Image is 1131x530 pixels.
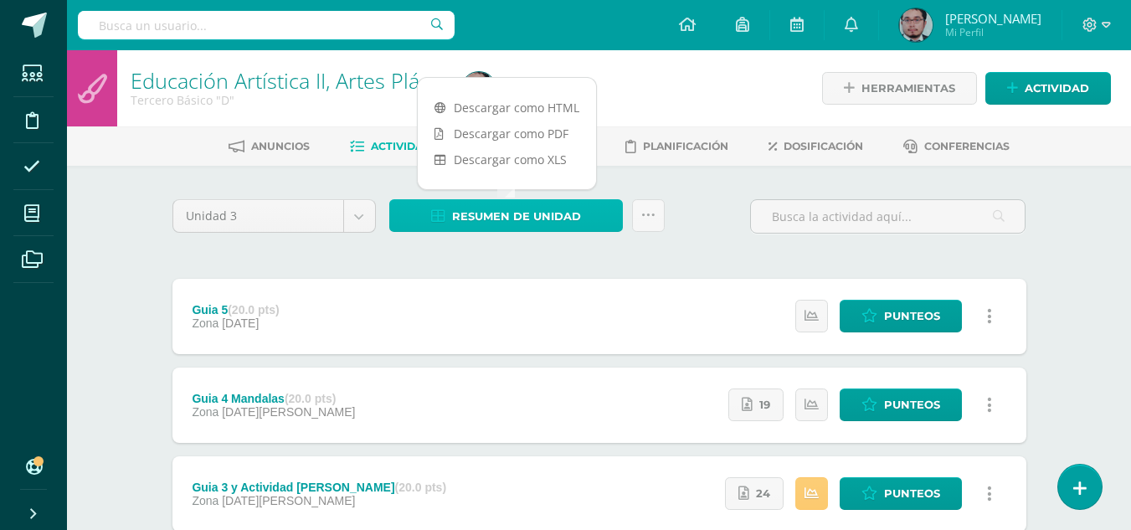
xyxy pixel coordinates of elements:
span: Anuncios [251,140,310,152]
a: Planificación [625,133,728,160]
h1: Educación Artística II, Artes Plásticas [131,69,442,92]
span: Punteos [884,389,940,420]
a: Conferencias [903,133,1010,160]
span: [DATE] [222,316,259,330]
span: 24 [756,478,770,509]
span: Zona [192,494,218,507]
a: Unidad 3 [173,200,375,232]
input: Busca un usuario... [78,11,455,39]
a: Actividad [985,72,1111,105]
span: Zona [192,316,218,330]
span: Dosificación [784,140,863,152]
span: Unidad 3 [186,200,331,232]
a: Actividades [350,133,445,160]
a: 24 [725,477,784,510]
span: Punteos [884,301,940,332]
strong: (20.0 pts) [285,392,336,405]
span: Zona [192,405,218,419]
span: Herramientas [861,73,955,104]
span: Resumen de unidad [452,201,581,232]
span: [PERSON_NAME] [945,10,1041,27]
strong: (20.0 pts) [395,481,446,494]
a: Educación Artística II, Artes Plásticas [131,66,472,95]
div: Guia 5 [192,303,279,316]
a: Punteos [840,388,962,421]
input: Busca la actividad aquí... [751,200,1025,233]
span: [DATE][PERSON_NAME] [222,494,355,507]
a: Resumen de unidad [389,199,623,232]
span: Actividad [1025,73,1089,104]
div: Guia 3 y Actividad [PERSON_NAME] [192,481,446,494]
a: 19 [728,388,784,421]
a: Descargar como PDF [418,121,596,147]
span: [DATE][PERSON_NAME] [222,405,355,419]
a: Herramientas [822,72,977,105]
img: c79a8ee83a32926c67f9bb364e6b58c4.png [462,72,496,105]
a: Anuncios [229,133,310,160]
span: Punteos [884,478,940,509]
a: Descargar como HTML [418,95,596,121]
a: Punteos [840,300,962,332]
a: Punteos [840,477,962,510]
a: Dosificación [769,133,863,160]
div: Guia 4 Mandalas [192,392,355,405]
span: Actividades [371,140,445,152]
strong: (20.0 pts) [228,303,279,316]
span: 19 [759,389,770,420]
div: Tercero Básico 'D' [131,92,442,108]
span: Mi Perfil [945,25,1041,39]
a: Descargar como XLS [418,147,596,172]
img: c79a8ee83a32926c67f9bb364e6b58c4.png [899,8,933,42]
span: Conferencias [924,140,1010,152]
span: Planificación [643,140,728,152]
